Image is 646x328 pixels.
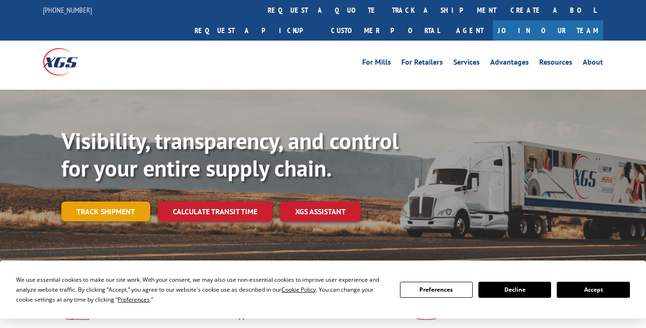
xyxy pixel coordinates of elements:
a: Calculate transit time [158,202,272,222]
span: Preferences [118,295,150,303]
a: About [583,59,603,69]
a: [PHONE_NUMBER] [43,5,92,15]
a: Request a pickup [187,20,324,41]
button: Preferences [400,282,473,298]
a: Services [453,59,480,69]
a: XGS ASSISTANT [280,202,361,222]
b: Visibility, transparency, and control for your entire supply chain. [61,126,399,183]
a: Join Our Team [493,20,603,41]
a: Agent [447,20,493,41]
a: Resources [539,59,572,69]
a: Track shipment [61,202,150,221]
button: Accept [557,282,629,298]
a: Customer Portal [324,20,447,41]
span: Cookie Policy [281,286,316,294]
a: For Retailers [401,59,443,69]
a: Advantages [490,59,529,69]
button: Decline [478,282,551,298]
a: For Mills [362,59,391,69]
div: We use essential cookies to make our site work. With your consent, we may also use non-essential ... [16,275,388,304]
